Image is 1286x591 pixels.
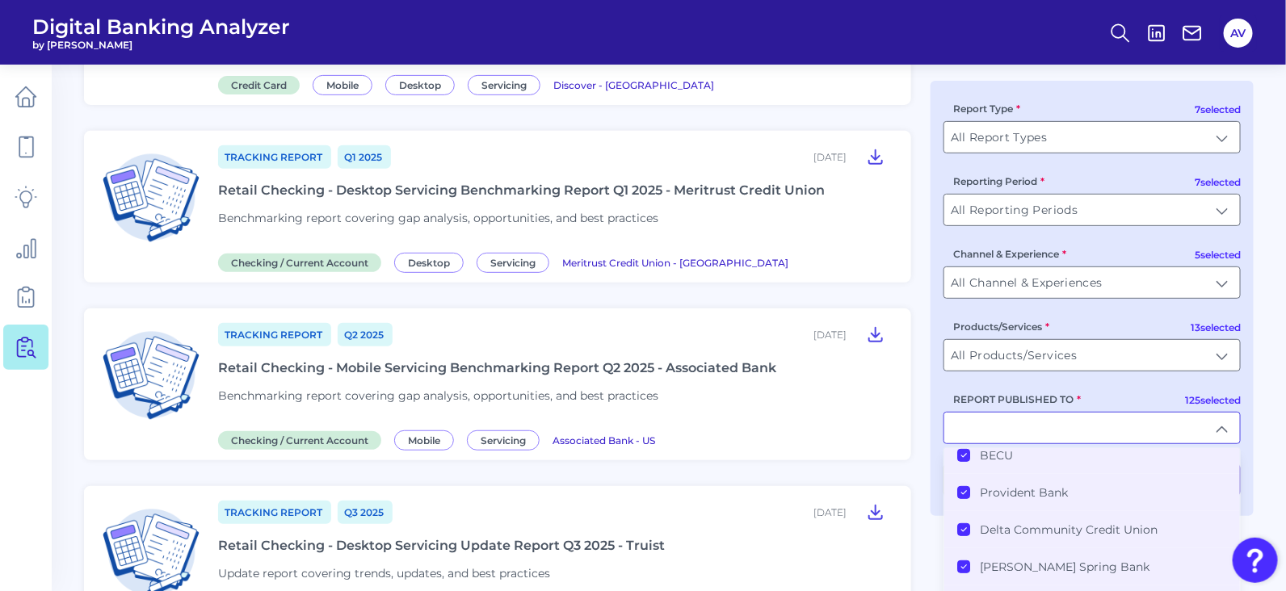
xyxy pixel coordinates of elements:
[218,432,388,447] a: Checking / Current Account
[394,253,464,273] span: Desktop
[32,39,290,51] span: by [PERSON_NAME]
[980,560,1149,574] label: [PERSON_NAME] Spring Bank
[553,432,655,447] a: Associated Bank - US
[394,430,454,451] span: Mobile
[218,76,300,94] span: Credit Card
[218,145,331,169] a: Tracking Report
[97,144,205,252] img: Checking / Current Account
[1233,538,1278,583] button: Open Resource Center
[859,499,892,525] button: Retail Checking - Desktop Servicing Update Report Q3 2025 - Truist
[467,432,546,447] a: Servicing
[953,103,1020,115] label: Report Type
[313,75,372,95] span: Mobile
[813,506,847,518] div: [DATE]
[394,432,460,447] a: Mobile
[385,77,461,92] a: Desktop
[218,360,776,375] div: Retail Checking - Mobile Servicing Benchmarking Report Q2 2025 - Associated Bank
[97,321,205,430] img: Checking / Current Account
[385,75,455,95] span: Desktop
[218,566,550,581] span: Update report covering trends, updates, and best practices
[218,254,381,272] span: Checking / Current Account
[313,77,379,92] a: Mobile
[218,77,306,92] a: Credit Card
[813,329,847,341] div: [DATE]
[953,393,1081,405] label: REPORT PUBLISHED TO
[218,182,825,198] div: Retail Checking - Desktop Servicing Benchmarking Report Q1 2025 - Meritrust Credit Union
[338,145,391,169] a: Q1 2025
[859,144,892,170] button: Retail Checking - Desktop Servicing Benchmarking Report Q1 2025 - Meritrust Credit Union
[468,75,540,95] span: Servicing
[562,257,788,269] span: Meritrust Credit Union - [GEOGRAPHIC_DATA]
[218,388,658,403] span: Benchmarking report covering gap analysis, opportunities, and best practices
[477,253,549,273] span: Servicing
[338,501,393,524] a: Q3 2025
[980,522,1158,537] label: Delta Community Credit Union
[468,77,547,92] a: Servicing
[562,254,788,270] a: Meritrust Credit Union - [GEOGRAPHIC_DATA]
[980,485,1068,500] label: Provident Bank
[553,434,655,446] span: Associated Bank - US
[1224,19,1253,48] button: AV
[553,79,714,91] span: Discover - [GEOGRAPHIC_DATA]
[553,77,714,92] a: Discover - [GEOGRAPHIC_DATA]
[813,151,847,163] div: [DATE]
[394,254,470,270] a: Desktop
[218,254,388,270] a: Checking / Current Account
[859,321,892,347] button: Retail Checking - Mobile Servicing Benchmarking Report Q2 2025 - Associated Bank
[218,323,331,346] a: Tracking Report
[218,211,658,225] span: Benchmarking report covering gap analysis, opportunities, and best practices
[953,321,1049,333] label: Products/Services
[953,248,1066,260] label: Channel & Experience
[218,538,665,553] div: Retail Checking - Desktop Servicing Update Report Q3 2025 - Truist
[477,254,556,270] a: Servicing
[953,175,1044,187] label: Reporting Period
[32,15,290,39] span: Digital Banking Analyzer
[218,501,331,524] a: Tracking Report
[467,430,540,451] span: Servicing
[980,448,1013,463] label: BECU
[338,323,393,346] a: Q2 2025
[218,431,381,450] span: Checking / Current Account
